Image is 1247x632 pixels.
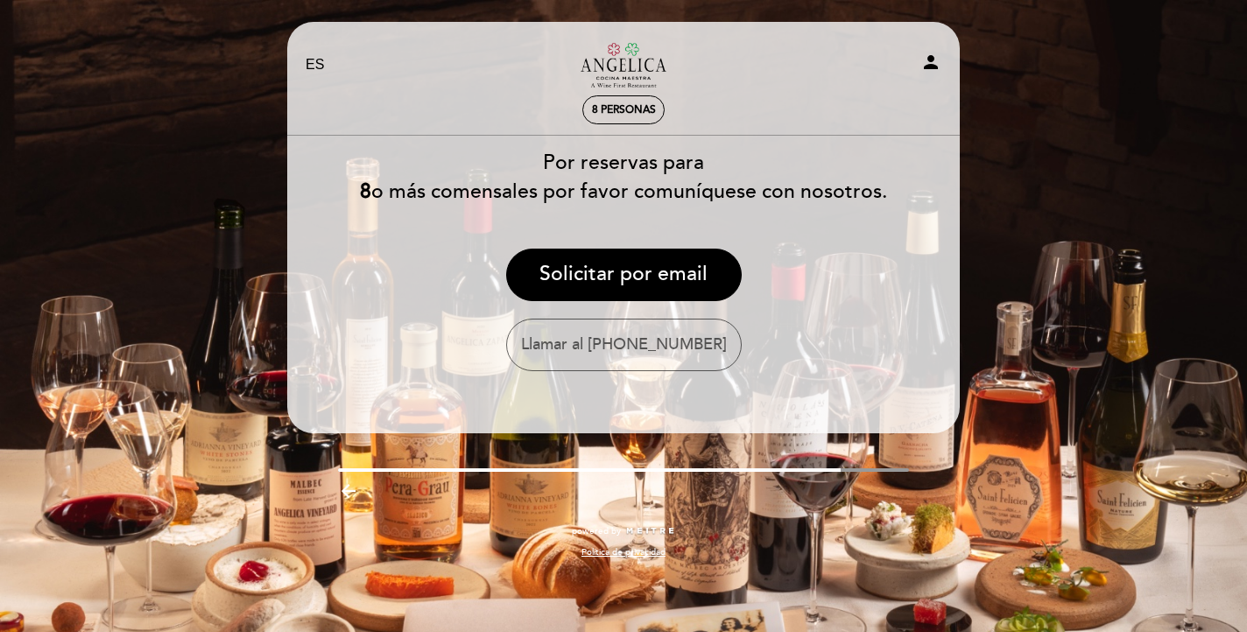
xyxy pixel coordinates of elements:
[592,103,656,116] span: 8 personas
[338,481,359,502] i: arrow_backward
[572,525,675,537] a: powered by
[572,525,621,537] span: powered by
[506,319,742,371] button: Llamar al [PHONE_NUMBER]
[286,149,961,207] div: Por reservas para o más comensales por favor comuníquese con nosotros.
[625,527,675,536] img: MEITRE
[514,41,733,89] a: Restaurante [PERSON_NAME] Maestra
[360,179,371,204] b: 8
[920,52,941,73] i: person
[506,249,742,301] button: Solicitar por email
[920,52,941,79] button: person
[581,546,666,558] a: Política de privacidad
